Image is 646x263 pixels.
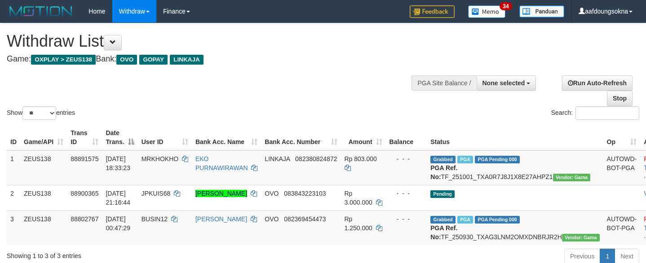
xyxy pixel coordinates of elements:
[553,174,591,181] span: Vendor URL: https://trx31.1velocity.biz
[427,125,603,150] th: Status
[389,154,424,163] div: - - -
[562,234,600,241] span: Vendor URL: https://trx31.1velocity.biz
[468,5,506,18] img: Button%20Memo.svg
[142,190,171,197] span: JPKUIS68
[7,55,422,64] h4: Game: Bank:
[7,106,75,120] label: Show entries
[603,125,641,150] th: Op: activate to sort column ascending
[562,75,633,91] a: Run Auto-Refresh
[22,106,56,120] select: Showentries
[139,55,168,65] span: GOPAY
[265,215,279,223] span: OVO
[31,55,96,65] span: OXPLAY > ZEUS138
[295,155,337,162] span: Copy 082380824872 to clipboard
[20,210,67,245] td: ZEUS138
[71,215,98,223] span: 88802767
[20,125,67,150] th: Game/API: activate to sort column ascending
[170,55,204,65] span: LINKAJA
[482,79,525,87] span: None selected
[7,185,20,210] td: 2
[71,155,98,162] span: 88891575
[500,2,512,10] span: 34
[67,125,102,150] th: Trans ID: activate to sort column ascending
[195,190,247,197] a: [PERSON_NAME]
[345,155,377,162] span: Rp 803.000
[345,215,372,232] span: Rp 1.250.000
[7,210,20,245] td: 3
[389,189,424,198] div: - - -
[430,216,456,224] span: Grabbed
[477,75,536,91] button: None selected
[106,215,130,232] span: [DATE] 00:47:29
[603,150,641,185] td: AUTOWD-BOT-PGA
[7,32,422,50] h1: Withdraw List
[603,210,641,245] td: AUTOWD-BOT-PGA
[265,155,290,162] span: LINKAJA
[430,164,457,180] b: PGA Ref. No:
[284,190,326,197] span: Copy 083843223103 to clipboard
[430,224,457,241] b: PGA Ref. No:
[457,156,473,163] span: Marked by aafpengsreynich
[195,215,247,223] a: [PERSON_NAME]
[430,156,456,163] span: Grabbed
[345,190,372,206] span: Rp 3.000.000
[607,91,633,106] a: Stop
[386,125,427,150] th: Balance
[430,190,455,198] span: Pending
[475,216,520,224] span: PGA Pending
[341,125,386,150] th: Amount: activate to sort column ascending
[411,75,476,91] div: PGA Site Balance /
[427,210,603,245] td: TF_250930_TXAG3LNM2OMXDNBRJR2H
[551,106,639,120] label: Search:
[142,155,178,162] span: MRKHOKHO
[261,125,341,150] th: Bank Acc. Number: activate to sort column ascending
[427,150,603,185] td: TF_251001_TXA0R7J8J1X8E27AHPZ1
[265,190,279,197] span: OVO
[195,155,248,171] a: EKO PURNAWIRAWAN
[142,215,168,223] span: BUSIN12
[575,106,639,120] input: Search:
[389,215,424,224] div: - - -
[192,125,261,150] th: Bank Acc. Name: activate to sort column ascending
[106,155,130,171] span: [DATE] 18:33:23
[20,185,67,210] td: ZEUS138
[284,215,326,223] span: Copy 082369454473 to clipboard
[519,5,564,18] img: panduan.png
[106,190,130,206] span: [DATE] 21:16:44
[138,125,192,150] th: User ID: activate to sort column ascending
[457,216,473,224] span: Marked by aafsreyleap
[116,55,137,65] span: OVO
[7,125,20,150] th: ID
[102,125,137,150] th: Date Trans.: activate to sort column descending
[20,150,67,185] td: ZEUS138
[410,5,455,18] img: Feedback.jpg
[7,248,262,260] div: Showing 1 to 3 of 3 entries
[475,156,520,163] span: PGA Pending
[7,4,75,18] img: MOTION_logo.png
[7,150,20,185] td: 1
[71,190,98,197] span: 88900365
